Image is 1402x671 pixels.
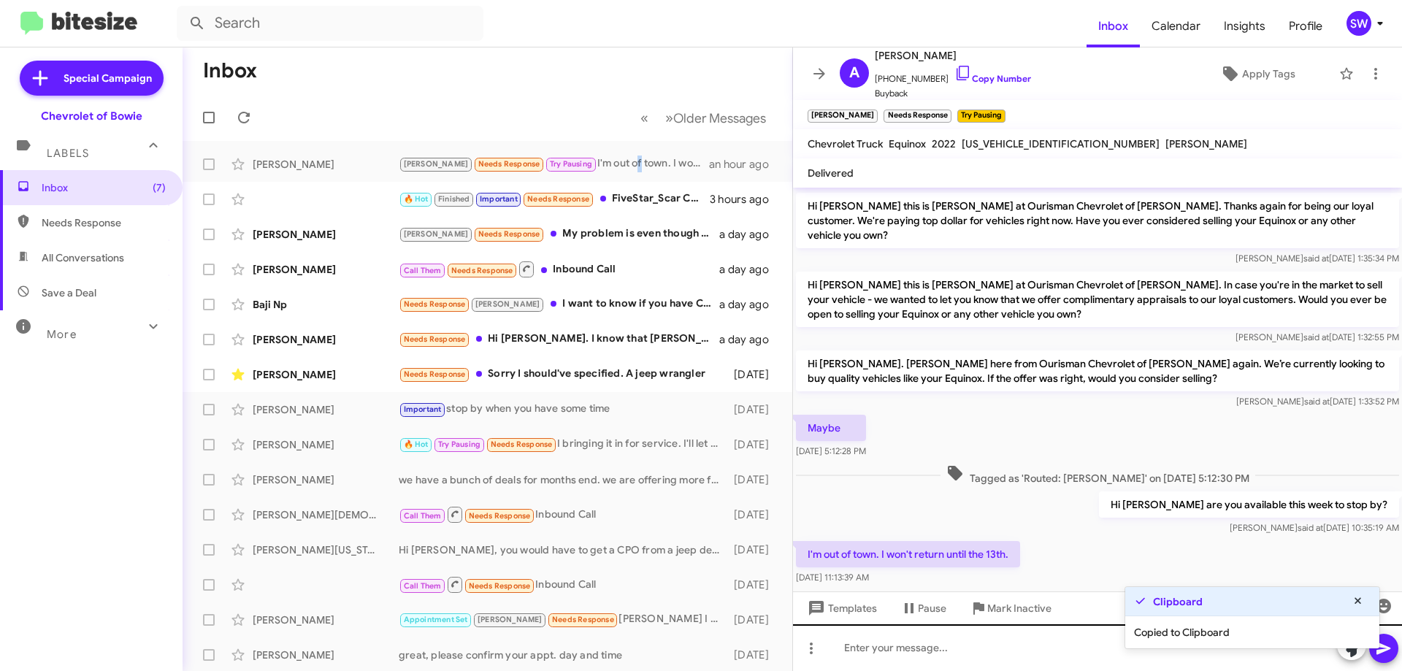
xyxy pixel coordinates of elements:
p: Hi [PERSON_NAME] this is [PERSON_NAME] at Ourisman Chevrolet of [PERSON_NAME]. Thanks again for b... [796,193,1399,248]
span: [PERSON_NAME] [404,229,469,239]
a: Inbox [1087,5,1140,47]
span: « [640,109,648,127]
strong: Clipboard [1153,594,1203,609]
span: [PERSON_NAME] [DATE] 10:35:19 AM [1230,522,1399,533]
span: Apply Tags [1242,61,1295,87]
span: said at [1304,396,1330,407]
span: (7) [153,180,166,195]
div: Sorry I should've specified. A jeep wrangler [399,366,727,383]
span: Chevrolet Truck [808,137,883,150]
span: said at [1298,522,1323,533]
span: [US_VEHICLE_IDENTIFICATION_NUMBER] [962,137,1160,150]
div: [DATE] [727,648,781,662]
div: we have a bunch of deals for months end. we are offering more for trades and our prices have dropped [399,472,727,487]
div: [PERSON_NAME] [253,402,399,417]
div: [DATE] [727,578,781,592]
span: said at [1303,253,1329,264]
span: Needs Response [469,581,531,591]
div: Inbound Call [399,260,719,278]
div: stop by when you have some time [399,401,727,418]
div: Chevrolet of Bowie [41,109,142,123]
span: Buyback [875,86,1031,101]
span: Needs Response [478,229,540,239]
span: Equinox [889,137,926,150]
span: Calendar [1140,5,1212,47]
span: Templates [805,595,877,621]
div: [PERSON_NAME] [253,437,399,452]
button: Pause [889,595,958,621]
span: » [665,109,673,127]
div: [DATE] [727,367,781,382]
nav: Page navigation example [632,103,775,133]
span: Needs Response [42,215,166,230]
div: [PERSON_NAME] [253,227,399,242]
button: SW [1334,11,1386,36]
div: a day ago [719,227,781,242]
span: Inbox [42,180,166,195]
div: Hi [PERSON_NAME]. I know that [PERSON_NAME] has been kind enough to continue reaching out to me-t... [399,331,719,348]
span: [DATE] 11:13:39 AM [796,572,869,583]
button: Previous [632,103,657,133]
span: Try Pausing [438,440,480,449]
button: Mark Inactive [958,595,1063,621]
div: I'm out of town. I won't return until the 13th. [399,156,709,172]
div: My problem is even though low miles it's son to be 3 model years old [399,226,719,242]
button: Next [656,103,775,133]
small: Needs Response [884,110,951,123]
span: Tagged as 'Routed: [PERSON_NAME]' on [DATE] 5:12:30 PM [941,464,1255,486]
div: great, please confirm your appt. day and time [399,648,727,662]
div: [PERSON_NAME] [253,157,399,172]
span: [PERSON_NAME] [404,159,469,169]
span: Delivered [808,166,854,180]
span: Profile [1277,5,1334,47]
p: I'm out of town. I won't return until the 13th. [796,541,1020,567]
div: [PERSON_NAME] [253,648,399,662]
div: [PERSON_NAME] I need reschedule I have family matters that I have to handle [399,611,727,628]
span: Call Them [404,266,442,275]
span: Needs Response [527,194,589,204]
span: 🔥 Hot [404,194,429,204]
small: [PERSON_NAME] [808,110,878,123]
div: Copied to Clipboard [1125,616,1379,648]
button: Apply Tags [1182,61,1332,87]
div: [PERSON_NAME] [253,262,399,277]
button: Templates [793,595,889,621]
span: [PERSON_NAME] [DATE] 1:32:55 PM [1236,331,1399,342]
div: [PERSON_NAME][US_STATE] [253,542,399,557]
span: Call Them [404,581,442,591]
div: I bringing it in for service. I'll let you know when they're done. [399,436,727,453]
span: Important [404,404,442,414]
span: Finished [438,194,470,204]
p: Maybe [796,415,866,441]
p: Hi [PERSON_NAME] this is [PERSON_NAME] at Ourisman Chevrolet of [PERSON_NAME]. In case you're in ... [796,272,1399,327]
span: said at [1303,331,1329,342]
span: Try Pausing [550,159,592,169]
span: Needs Response [469,511,531,521]
a: Copy Number [954,73,1031,84]
span: Needs Response [404,299,466,309]
p: Hi [PERSON_NAME] are you available this week to stop by? [1099,491,1399,518]
span: All Conversations [42,250,124,265]
span: Save a Deal [42,285,96,300]
span: Insights [1212,5,1277,47]
div: [PERSON_NAME] [253,332,399,347]
span: Mark Inactive [987,595,1051,621]
span: [PERSON_NAME] [DATE] 1:35:34 PM [1236,253,1399,264]
div: [DATE] [727,507,781,522]
a: Special Campaign [20,61,164,96]
div: Inbound Call [399,505,727,524]
div: a day ago [719,297,781,312]
span: [PERSON_NAME] [475,299,540,309]
span: 2022 [932,137,956,150]
span: [DATE] 5:12:28 PM [796,445,866,456]
span: Special Campaign [64,71,152,85]
span: [PERSON_NAME] [1165,137,1247,150]
div: [PERSON_NAME] [253,613,399,627]
div: [PERSON_NAME] [253,367,399,382]
span: Call Them [404,511,442,521]
span: Labels [47,147,89,160]
div: [PERSON_NAME] [253,472,399,487]
div: [DATE] [727,472,781,487]
span: Needs Response [478,159,540,169]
